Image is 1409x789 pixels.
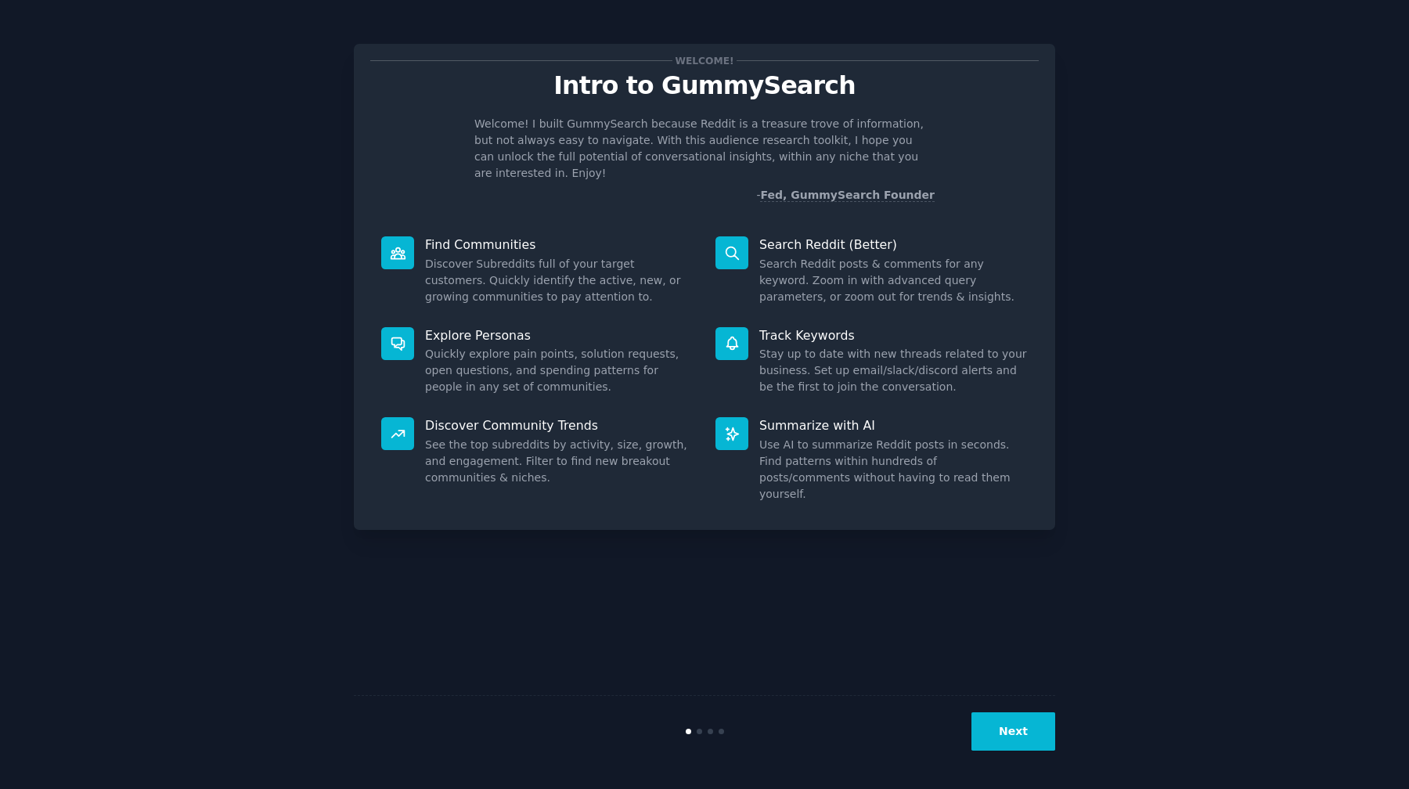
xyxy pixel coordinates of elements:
p: Welcome! I built GummySearch because Reddit is a treasure trove of information, but not always ea... [474,116,935,182]
a: Fed, GummySearch Founder [760,189,935,202]
dd: Discover Subreddits full of your target customers. Quickly identify the active, new, or growing c... [425,256,694,305]
p: Intro to GummySearch [370,72,1039,99]
p: Summarize with AI [759,417,1028,434]
dd: Stay up to date with new threads related to your business. Set up email/slack/discord alerts and ... [759,346,1028,395]
dd: Use AI to summarize Reddit posts in seconds. Find patterns within hundreds of posts/comments with... [759,437,1028,503]
div: - [756,187,935,204]
dd: See the top subreddits by activity, size, growth, and engagement. Filter to find new breakout com... [425,437,694,486]
p: Explore Personas [425,327,694,344]
span: Welcome! [672,52,737,69]
button: Next [971,712,1055,751]
dd: Quickly explore pain points, solution requests, open questions, and spending patterns for people ... [425,346,694,395]
p: Track Keywords [759,327,1028,344]
p: Search Reddit (Better) [759,236,1028,253]
p: Find Communities [425,236,694,253]
dd: Search Reddit posts & comments for any keyword. Zoom in with advanced query parameters, or zoom o... [759,256,1028,305]
p: Discover Community Trends [425,417,694,434]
